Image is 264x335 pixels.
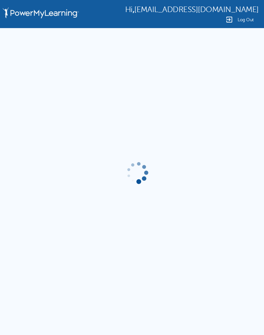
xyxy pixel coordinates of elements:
span: Log Out [238,17,254,22]
img: gif-load2.gif [125,161,149,185]
div: , [125,5,259,14]
span: [EMAIL_ADDRESS][DOMAIN_NAME] [134,5,259,14]
img: Logout Icon [225,16,233,24]
span: Hi [125,5,133,14]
